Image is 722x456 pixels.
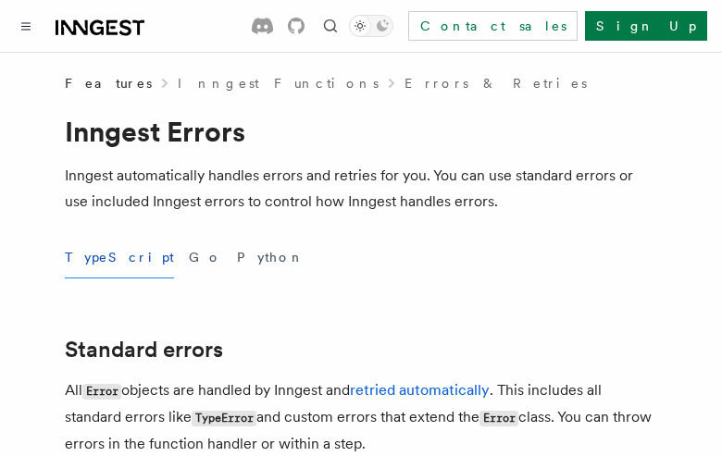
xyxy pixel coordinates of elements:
button: Python [237,237,305,278]
span: Features [65,74,152,92]
a: Errors & Retries [405,74,587,92]
button: Toggle navigation [15,15,37,37]
a: retried automatically [350,381,490,399]
a: Inngest Functions [178,74,379,92]
code: Error [479,411,518,426]
button: Go [189,237,222,278]
p: Inngest automatically handles errors and retries for you. You can use standard errors or use incl... [65,163,657,215]
a: Contact sales [408,11,578,41]
code: TypeError [192,411,256,426]
button: Find something... [319,15,342,37]
a: Standard errors [65,337,223,363]
button: TypeScript [65,237,174,278]
a: Sign Up [585,11,707,41]
button: Toggle dark mode [349,15,393,37]
h1: Inngest Errors [65,115,657,148]
code: Error [82,384,121,400]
